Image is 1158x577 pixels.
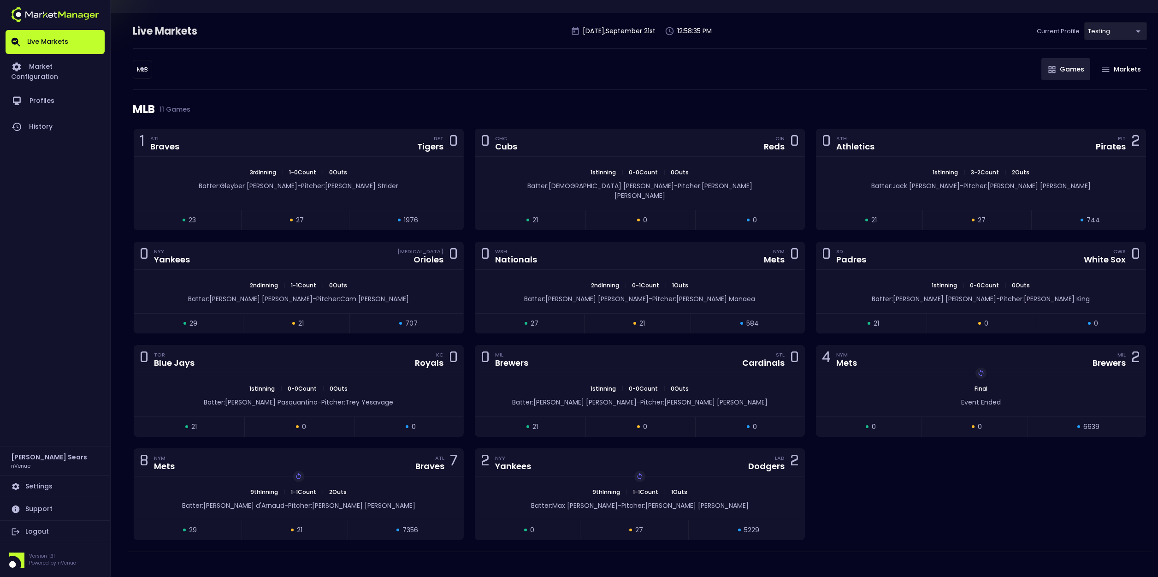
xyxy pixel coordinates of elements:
[531,501,618,510] span: Batter: Max [PERSON_NAME]
[790,134,799,151] div: 0
[614,181,752,200] span: Pitcher: [PERSON_NAME] [PERSON_NAME]
[189,215,196,225] span: 23
[397,248,443,255] div: [MEDICAL_DATA]
[1002,281,1009,289] span: |
[321,398,393,407] span: Pitcher: Trey Yesavage
[822,247,831,264] div: 0
[836,351,857,358] div: NYM
[154,256,190,264] div: Yankees
[284,501,288,510] span: -
[6,521,105,543] a: Logout
[191,422,197,432] span: 21
[133,60,152,79] div: testing
[512,398,637,407] span: Batter: [PERSON_NAME] [PERSON_NAME]
[481,134,490,151] div: 0
[872,294,996,303] span: Batter: [PERSON_NAME] [PERSON_NAME]
[643,215,647,225] span: 0
[637,398,640,407] span: -
[319,281,326,289] span: |
[29,553,76,559] p: Version 1.31
[297,525,302,535] span: 21
[302,422,306,432] span: 0
[764,256,785,264] div: Mets
[449,247,458,264] div: 0
[836,135,874,142] div: ATH
[639,319,645,328] span: 21
[636,473,644,480] img: replayImg
[449,134,458,151] div: 0
[495,454,531,462] div: NYY
[481,247,490,264] div: 0
[790,247,799,264] div: 0
[133,90,1147,129] div: MLB
[972,385,990,393] span: Final
[871,215,877,225] span: 21
[588,281,622,289] span: 2nd Inning
[327,385,350,393] span: 0 Outs
[590,488,623,496] span: 9th Inning
[278,385,285,393] span: |
[742,359,785,367] div: Cardinals
[154,359,195,367] div: Blue Jays
[402,525,418,535] span: 7356
[643,422,647,432] span: 0
[836,256,866,264] div: Padres
[1131,134,1140,151] div: 2
[154,248,190,255] div: NYY
[155,106,190,113] span: 11 Games
[588,168,619,176] span: 1st Inning
[11,7,99,22] img: logo
[319,488,326,496] span: |
[140,134,145,151] div: 1
[677,26,712,36] p: 12:58:35 PM
[247,281,281,289] span: 2nd Inning
[11,452,87,462] h2: [PERSON_NAME] Sears
[669,281,691,289] span: 1 Outs
[1095,58,1147,80] button: Markets
[532,215,538,225] span: 21
[279,168,286,176] span: |
[404,215,418,225] span: 1976
[281,488,288,496] span: |
[872,422,876,432] span: 0
[1084,22,1147,40] div: testing
[874,319,879,328] span: 21
[790,351,799,368] div: 0
[619,168,626,176] span: |
[1117,351,1126,358] div: MIL
[297,181,301,190] span: -
[6,88,105,114] a: Profiles
[6,498,105,520] a: Support
[978,215,986,225] span: 27
[189,319,197,328] span: 29
[495,248,537,255] div: WSH
[753,215,757,225] span: 0
[661,168,668,176] span: |
[1002,168,1009,176] span: |
[583,26,656,36] p: [DATE] , September 21 st
[189,525,197,535] span: 29
[495,143,517,151] div: Cubs
[836,143,874,151] div: Athletics
[622,281,629,289] span: |
[836,248,866,255] div: SD
[775,454,785,462] div: LAD
[29,559,76,566] p: Powered by nVenue
[790,454,799,471] div: 2
[11,462,30,469] h3: nVenue
[530,525,534,535] span: 0
[435,454,444,462] div: ATL
[1048,66,1056,73] img: gameIcon
[621,501,749,510] span: Pitcher: [PERSON_NAME] [PERSON_NAME]
[481,454,490,471] div: 2
[1096,143,1126,151] div: Pirates
[822,134,831,151] div: 0
[150,143,179,151] div: Braves
[313,294,316,303] span: -
[495,462,531,470] div: Yankees
[1102,67,1110,72] img: gameIcon
[326,281,350,289] span: 0 Outs
[1087,215,1100,225] span: 744
[301,181,398,190] span: Pitcher: [PERSON_NAME] Strider
[661,385,668,393] span: |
